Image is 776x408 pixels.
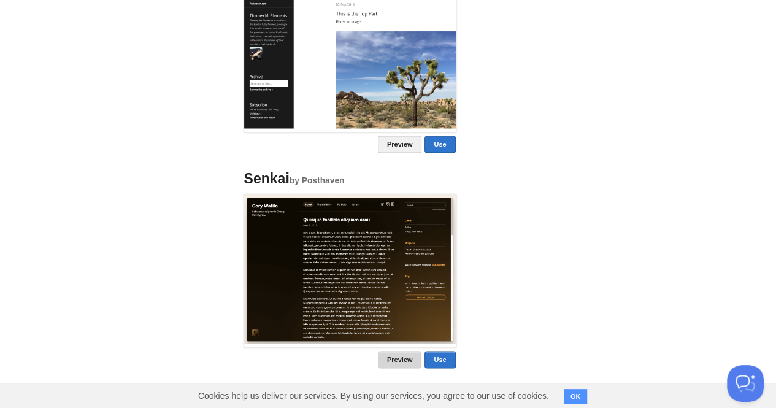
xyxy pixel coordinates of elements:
h4: Senkai [244,171,456,186]
small: by Posthaven [290,175,345,185]
span: Cookies help us deliver our services. By using our services, you agree to our use of cookies. [186,383,561,408]
a: Preview [378,136,422,153]
iframe: Help Scout Beacon - Open [727,365,764,402]
a: Use [424,351,455,368]
a: Preview [378,351,422,368]
img: Screenshot [244,194,456,343]
button: OK [564,389,588,404]
a: Use [424,136,455,153]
